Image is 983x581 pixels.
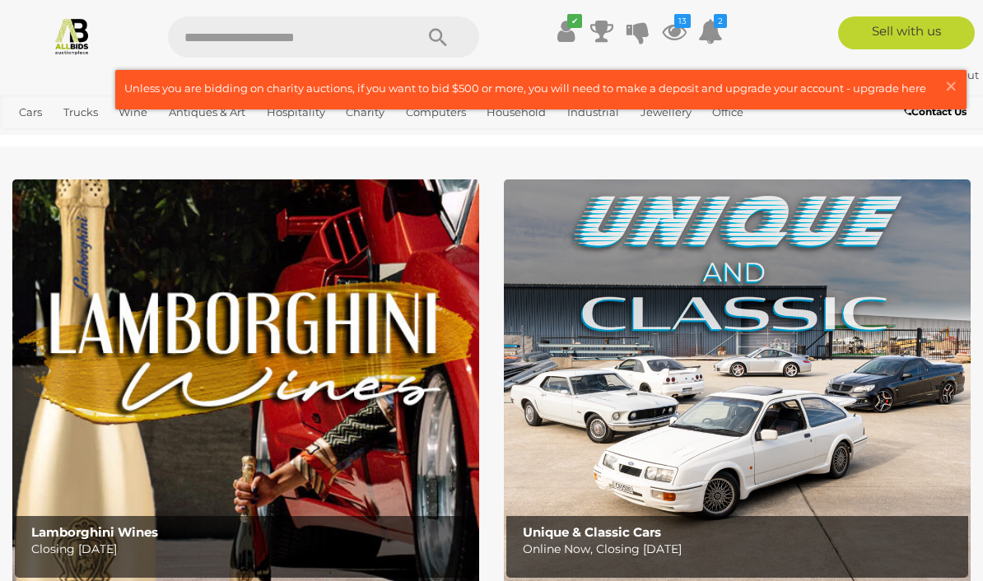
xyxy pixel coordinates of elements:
span: × [943,70,958,102]
b: Lamborghini Wines [31,524,158,540]
a: Antiques & Art [162,99,252,126]
i: ✔ [567,14,582,28]
a: Office [706,99,750,126]
a: Household [480,99,552,126]
i: 2 [714,14,727,28]
a: Computers [399,99,473,126]
a: Industrial [561,99,626,126]
a: Sports [12,126,59,153]
a: Cars [12,99,49,126]
span: | [925,68,929,81]
a: Sign Out [931,68,979,81]
a: Jewellery [634,99,698,126]
b: Unique & Classic Cars [523,524,661,540]
a: 2 [698,16,723,46]
button: Search [397,16,479,58]
a: ✔ [553,16,578,46]
a: Bmh885 [865,68,925,81]
a: 13 [662,16,687,46]
a: Trucks [57,99,105,126]
i: 13 [674,14,691,28]
a: Contact Us [904,103,971,121]
p: Closing [DATE] [31,539,468,560]
b: Contact Us [904,105,967,118]
p: Online Now, Closing [DATE] [523,539,960,560]
a: [GEOGRAPHIC_DATA] [68,126,198,153]
a: Sell with us [838,16,975,49]
a: Hospitality [260,99,332,126]
strong: Bmh885 [865,68,923,81]
img: Allbids.com.au [53,16,91,55]
a: Wine [112,99,154,126]
a: Charity [339,99,391,126]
